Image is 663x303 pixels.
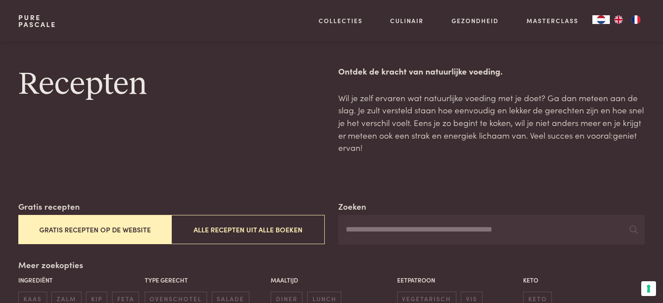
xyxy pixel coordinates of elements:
a: Culinair [390,16,424,25]
button: Alle recepten uit alle boeken [171,215,324,244]
button: Uw voorkeuren voor toestemming voor trackingtechnologieën [641,281,656,296]
a: NL [592,15,610,24]
a: Collecties [319,16,363,25]
p: Eetpatroon [397,276,519,285]
a: Masterclass [527,16,578,25]
a: PurePascale [18,14,56,28]
a: Gezondheid [452,16,499,25]
h1: Recepten [18,65,324,104]
button: Gratis recepten op de website [18,215,171,244]
label: Zoeken [338,200,366,213]
p: Keto [523,276,645,285]
label: Gratis recepten [18,200,80,213]
p: Wil je zelf ervaren wat natuurlijke voeding met je doet? Ga dan meteen aan de slag. Je zult verst... [338,92,644,154]
div: Language [592,15,610,24]
ul: Language list [610,15,645,24]
aside: Language selected: Nederlands [592,15,645,24]
a: FR [627,15,645,24]
p: Maaltijd [271,276,392,285]
p: Ingrediënt [18,276,140,285]
a: EN [610,15,627,24]
strong: Ontdek de kracht van natuurlijke voeding. [338,65,503,77]
p: Type gerecht [145,276,266,285]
